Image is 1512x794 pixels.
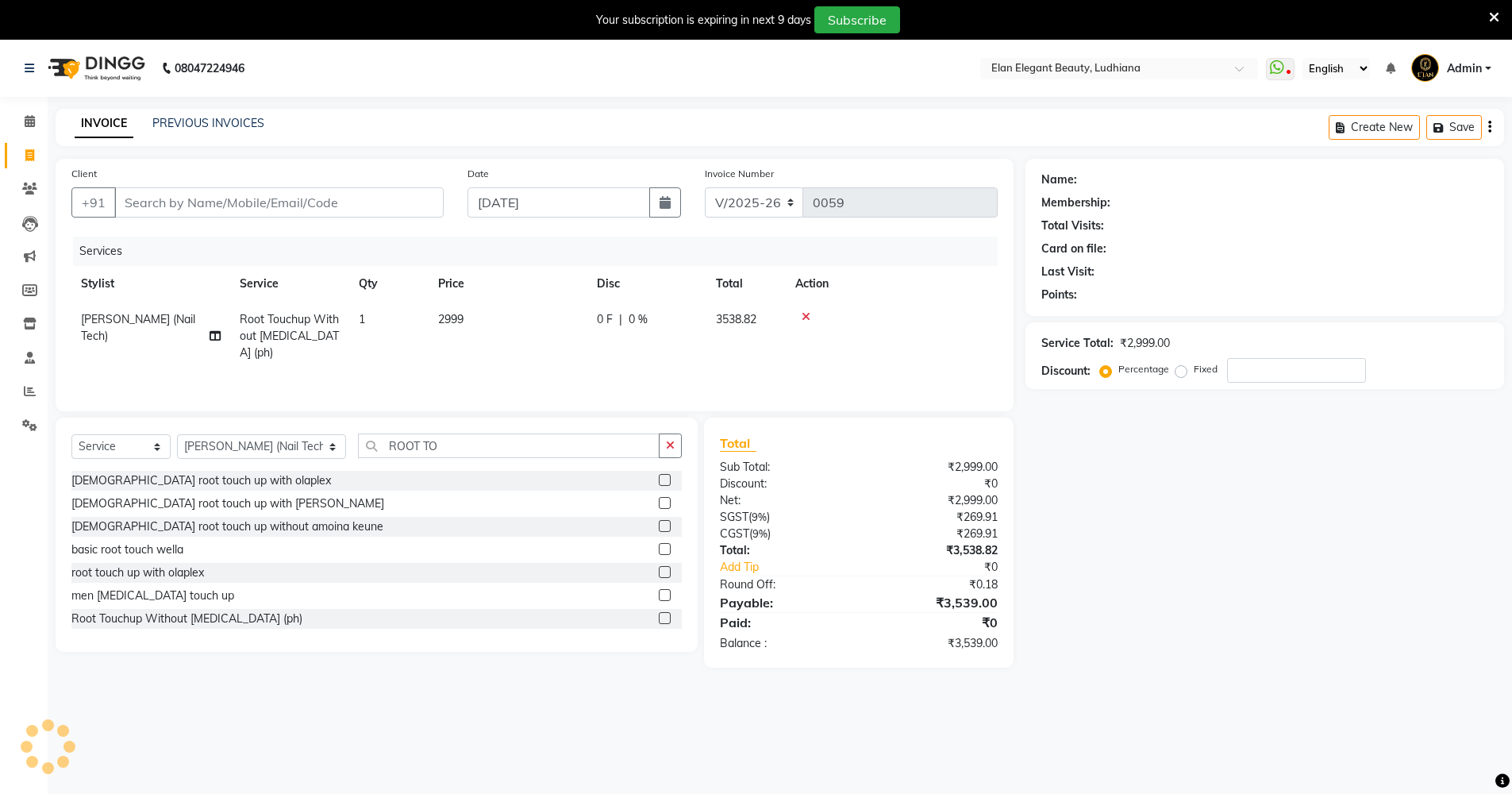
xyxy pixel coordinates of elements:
[619,311,622,328] span: |
[1194,362,1218,376] label: Fixed
[1411,54,1439,82] img: Admin
[720,435,756,452] span: Total
[859,459,1010,476] div: ₹2,999.00
[71,187,116,218] button: +91
[859,576,1010,593] div: ₹0.18
[40,46,149,91] img: logo
[467,167,489,181] label: Date
[73,237,1010,266] div: Services
[71,565,204,581] div: root touch up with olaplex
[708,459,859,476] div: Sub Total:
[71,266,230,302] th: Stylist
[859,476,1010,492] div: ₹0
[859,509,1010,526] div: ₹269.91
[814,6,900,33] button: Subscribe
[859,613,1010,632] div: ₹0
[708,542,859,559] div: Total:
[720,526,749,541] span: CGST
[71,472,331,489] div: [DEMOGRAPHIC_DATA] root touch up with olaplex
[1041,363,1091,380] div: Discount:
[596,12,811,29] div: Your subscription is expiring in next 9 days
[175,46,244,91] b: 08047224946
[75,110,133,138] a: INVOICE
[1041,335,1114,352] div: Service Total:
[1329,115,1420,140] button: Create New
[71,518,383,535] div: [DEMOGRAPHIC_DATA] root touch up without amoina keune
[1120,335,1170,352] div: ₹2,999.00
[1041,241,1106,257] div: Card on file:
[114,187,444,218] input: Search by Name/Mobile/Email/Code
[629,311,648,328] span: 0 %
[438,312,464,326] span: 2999
[708,576,859,593] div: Round Off:
[1041,172,1077,188] div: Name:
[1041,218,1104,234] div: Total Visits:
[708,492,859,509] div: Net:
[240,312,339,360] span: Root Touchup Without [MEDICAL_DATA] (ph)
[705,167,774,181] label: Invoice Number
[81,312,195,343] span: [PERSON_NAME] (Nail Tech)
[429,266,587,302] th: Price
[716,312,756,326] span: 3538.82
[786,266,998,302] th: Action
[708,559,883,576] a: Add Tip
[1041,287,1077,303] div: Points:
[152,116,264,130] a: PREVIOUS INVOICES
[597,311,613,328] span: 0 F
[884,559,1010,576] div: ₹0
[359,312,365,326] span: 1
[708,593,859,612] div: Payable:
[71,542,183,558] div: basic root touch wella
[71,611,302,627] div: Root Touchup Without [MEDICAL_DATA] (ph)
[752,527,768,540] span: 9%
[1447,60,1482,77] span: Admin
[708,476,859,492] div: Discount:
[859,526,1010,542] div: ₹269.91
[1426,115,1482,140] button: Save
[706,266,786,302] th: Total
[859,593,1010,612] div: ₹3,539.00
[708,526,859,542] div: ( )
[71,167,97,181] label: Client
[1041,264,1095,280] div: Last Visit:
[230,266,349,302] th: Service
[71,588,234,604] div: men [MEDICAL_DATA] touch up
[708,635,859,652] div: Balance :
[859,492,1010,509] div: ₹2,999.00
[708,613,859,632] div: Paid:
[358,434,660,458] input: Search or Scan
[1041,195,1110,211] div: Membership:
[708,509,859,526] div: ( )
[752,511,767,523] span: 9%
[720,510,748,524] span: SGST
[349,266,429,302] th: Qty
[859,635,1010,652] div: ₹3,539.00
[859,542,1010,559] div: ₹3,538.82
[1118,362,1169,376] label: Percentage
[71,495,384,512] div: [DEMOGRAPHIC_DATA] root touch up with [PERSON_NAME]
[587,266,706,302] th: Disc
